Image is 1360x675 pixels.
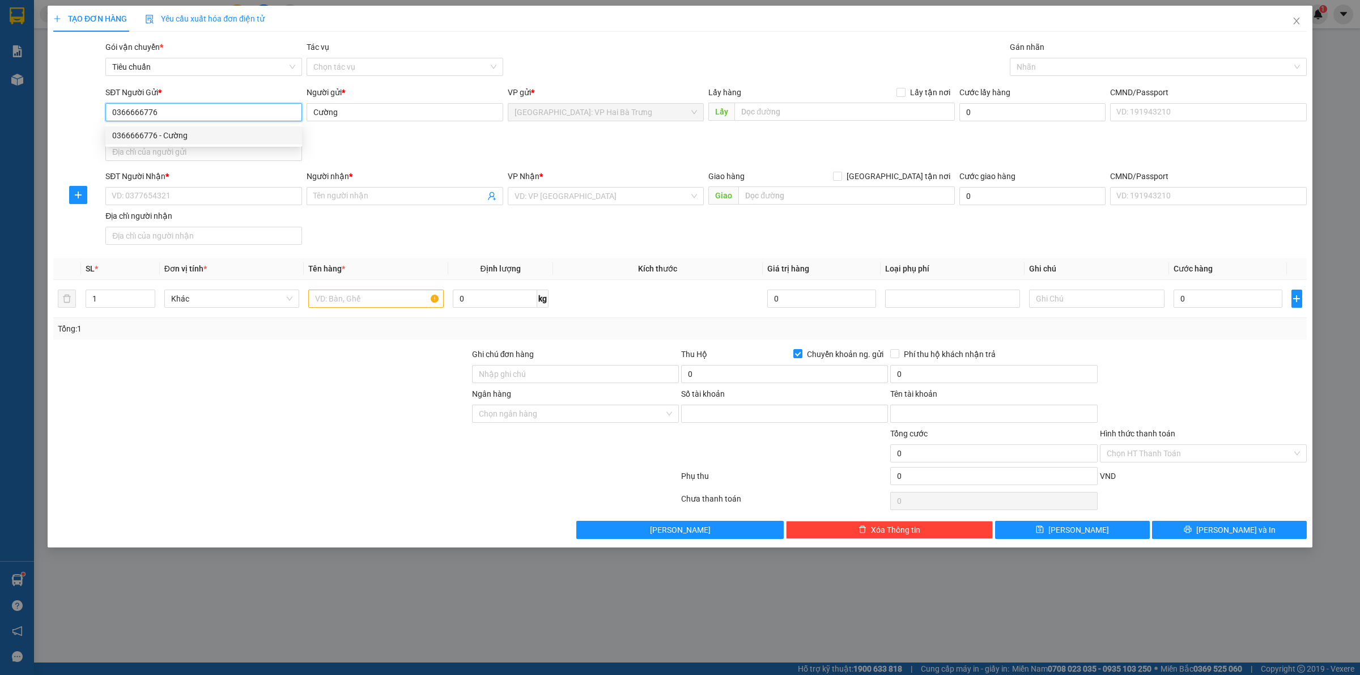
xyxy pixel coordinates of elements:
span: SL [86,264,95,273]
input: Ghi Chú [1029,290,1164,308]
span: CÔNG TY TNHH CHUYỂN PHÁT NHANH BẢO AN [90,39,226,59]
label: Ghi chú đơn hàng [472,350,534,359]
span: Hà Nội: VP Hai Bà Trưng [515,104,698,121]
input: Ghi chú đơn hàng [472,365,679,383]
span: [GEOGRAPHIC_DATA] tận nơi [842,170,955,182]
span: Giao hàng [708,172,745,181]
div: Tổng: 1 [58,322,525,335]
div: 0366666776 - Cường [112,129,295,142]
span: delete [858,525,866,534]
input: Địa chỉ của người gửi [105,143,302,161]
label: Cước giao hàng [959,172,1015,181]
span: plus [1292,294,1302,303]
button: plus [69,186,87,204]
div: SĐT Người Nhận [105,170,302,182]
span: Lấy tận nơi [906,86,955,99]
input: Địa chỉ của người nhận [105,227,302,245]
input: VD: Bàn, Ghế [308,290,443,308]
span: Tên hàng [308,264,345,273]
input: Cước giao hàng [959,187,1106,205]
span: Gói vận chuyển [105,43,163,52]
div: CMND/Passport [1110,86,1307,99]
button: plus [1291,290,1302,308]
label: Số tài khoản [681,389,725,398]
div: Địa chỉ người nhận [105,210,302,222]
label: Hình thức thanh toán [1100,429,1175,438]
button: [PERSON_NAME] [576,521,783,539]
span: VP Nhận [508,172,539,181]
span: plus [70,190,87,199]
input: Tên tài khoản [890,405,1097,423]
button: Close [1281,6,1312,37]
span: Khác [171,290,292,307]
span: close [1292,16,1301,26]
span: VND [1100,472,1116,481]
div: SĐT Người Gửi [105,86,302,99]
span: Tiêu chuẩn [112,58,295,75]
button: deleteXóa Thông tin [786,521,993,539]
span: Cước hàng [1174,264,1213,273]
label: Cước lấy hàng [959,88,1010,97]
span: TẠO ĐƠN HÀNG [53,14,127,23]
button: printer[PERSON_NAME] và In [1152,521,1307,539]
th: Loại phụ phí [881,258,1025,280]
span: plus [53,15,61,23]
div: Người nhận [307,170,503,182]
span: Tổng cước [890,429,928,438]
span: save [1036,525,1044,534]
span: user-add [487,192,496,201]
span: Định lượng [481,264,521,273]
span: kg [537,290,549,308]
span: Mã đơn: VHBT1310250038 [5,69,173,84]
th: Ghi chú [1025,258,1168,280]
span: Chuyển khoản ng. gửi [802,348,888,360]
div: Chưa thanh toán [680,493,889,512]
div: 0366666776 - Cường [105,126,302,145]
span: Đơn vị tính [164,264,207,273]
span: [PHONE_NUMBER] [5,39,86,58]
strong: PHIẾU DÁN LÊN HÀNG [80,5,229,20]
span: [PERSON_NAME] [650,524,711,536]
input: 0 [767,290,876,308]
button: save[PERSON_NAME] [995,521,1150,539]
input: Số tài khoản [681,405,888,423]
strong: CSKH: [31,39,60,48]
span: Yêu cầu xuất hóa đơn điện tử [145,14,265,23]
span: Giá trị hàng [767,264,809,273]
span: [PERSON_NAME] [1048,524,1109,536]
label: Ngân hàng [472,389,511,398]
span: printer [1184,525,1192,534]
input: Dọc đường [738,186,955,205]
span: Thu Hộ [681,350,707,359]
span: Phí thu hộ khách nhận trả [899,348,1000,360]
div: VP gửi [508,86,704,99]
input: Ngân hàng [479,405,664,422]
span: Lấy [708,103,734,121]
img: icon [145,15,154,24]
span: Kích thước [638,264,677,273]
div: CMND/Passport [1110,170,1307,182]
div: Người gửi [307,86,503,99]
span: Giao [708,186,738,205]
span: Lấy hàng [708,88,741,97]
span: Xóa Thông tin [871,524,920,536]
button: delete [58,290,76,308]
label: Tác vụ [307,43,329,52]
input: Cước lấy hàng [959,103,1106,121]
span: [PERSON_NAME] và In [1196,524,1276,536]
input: Dọc đường [734,103,955,121]
label: Tên tài khoản [890,389,937,398]
div: Phụ thu [680,470,889,490]
label: Gán nhãn [1010,43,1044,52]
span: Ngày in phiếu: 18:42 ngày [76,23,233,35]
